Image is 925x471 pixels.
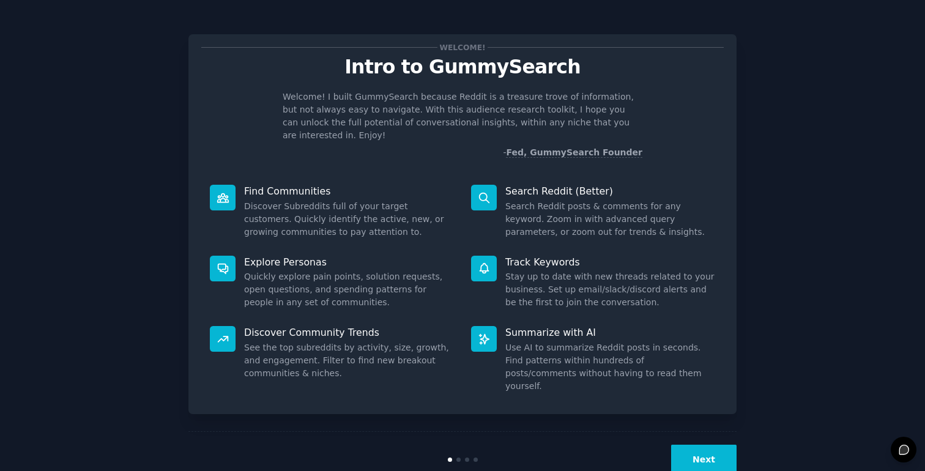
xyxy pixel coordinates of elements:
dd: See the top subreddits by activity, size, growth, and engagement. Filter to find new breakout com... [244,341,454,380]
div: - [503,146,642,159]
p: Summarize with AI [505,326,715,339]
p: Discover Community Trends [244,326,454,339]
dd: Quickly explore pain points, solution requests, open questions, and spending patterns for people ... [244,270,454,309]
dd: Discover Subreddits full of your target customers. Quickly identify the active, new, or growing c... [244,200,454,239]
dd: Stay up to date with new threads related to your business. Set up email/slack/discord alerts and ... [505,270,715,309]
dd: Search Reddit posts & comments for any keyword. Zoom in with advanced query parameters, or zoom o... [505,200,715,239]
a: Fed, GummySearch Founder [506,147,642,158]
span: Welcome! [437,41,488,54]
p: Search Reddit (Better) [505,185,715,198]
p: Track Keywords [505,256,715,269]
p: Welcome! I built GummySearch because Reddit is a treasure trove of information, but not always ea... [283,91,642,142]
p: Explore Personas [244,256,454,269]
p: Find Communities [244,185,454,198]
dd: Use AI to summarize Reddit posts in seconds. Find patterns within hundreds of posts/comments with... [505,341,715,393]
p: Intro to GummySearch [201,56,724,78]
